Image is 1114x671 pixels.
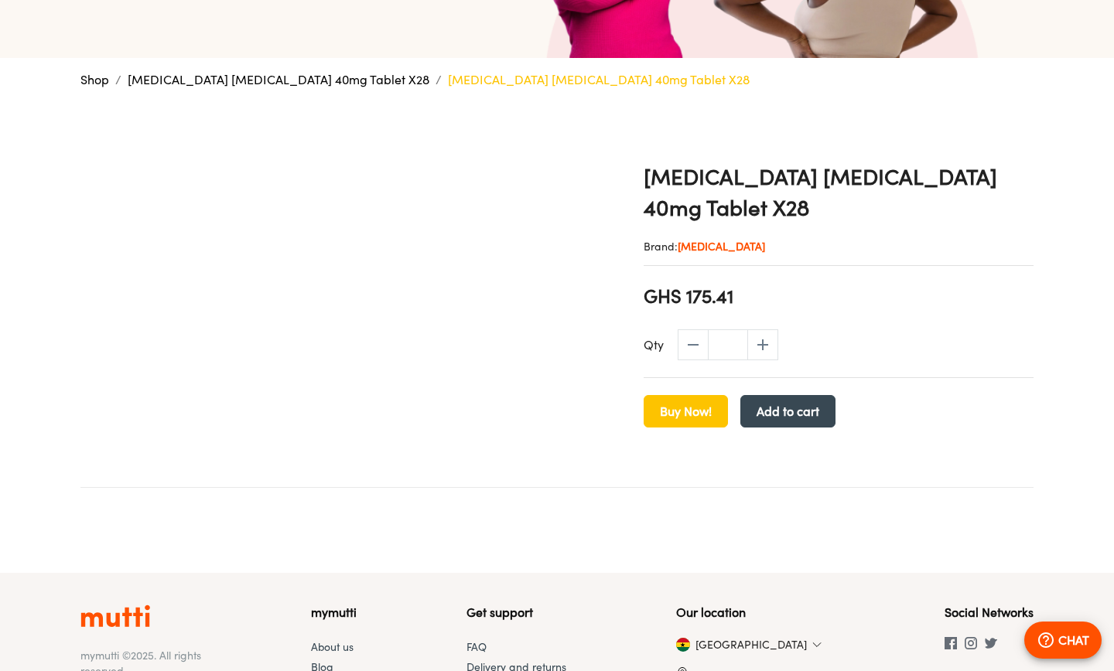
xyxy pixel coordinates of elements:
[676,638,690,652] img: Ghana
[945,639,965,652] a: Facebook
[678,240,765,253] span: [MEDICAL_DATA]
[448,70,750,89] p: [MEDICAL_DATA] [MEDICAL_DATA] 40mg Tablet X28
[80,70,1034,89] nav: breadcrumb
[757,400,819,422] span: Add to cart
[466,640,487,653] a: FAQ
[747,329,778,360] span: increase
[945,637,957,649] img: Facebook
[644,395,728,427] button: Buy Now!
[311,604,357,622] h5: mymutti
[115,70,121,89] li: /
[466,604,566,622] h5: Get support
[965,639,985,652] a: Instagram
[676,637,699,652] section: [GEOGRAPHIC_DATA]
[945,604,1034,622] h5: Social Networks
[740,395,835,427] button: Add to cart
[436,70,442,89] li: /
[128,72,429,87] a: [MEDICAL_DATA] [MEDICAL_DATA] 40mg Tablet X28
[311,640,354,653] a: About us
[676,604,835,622] h5: Our location
[812,640,822,649] img: Dropdown
[985,639,1005,652] a: Twitter
[660,400,712,422] span: Buy Now!
[1058,631,1089,649] p: CHAT
[80,604,150,628] img: Logo
[985,637,997,649] img: Twitter
[1024,622,1102,659] button: CHAT
[644,162,1034,223] h1: [MEDICAL_DATA] [MEDICAL_DATA] 40mg Tablet X28
[965,637,977,649] img: Instagram
[80,72,109,87] a: Shop
[644,283,733,309] span: GHS 175.41
[644,335,664,354] p: Qty
[644,239,1034,254] p: Brand:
